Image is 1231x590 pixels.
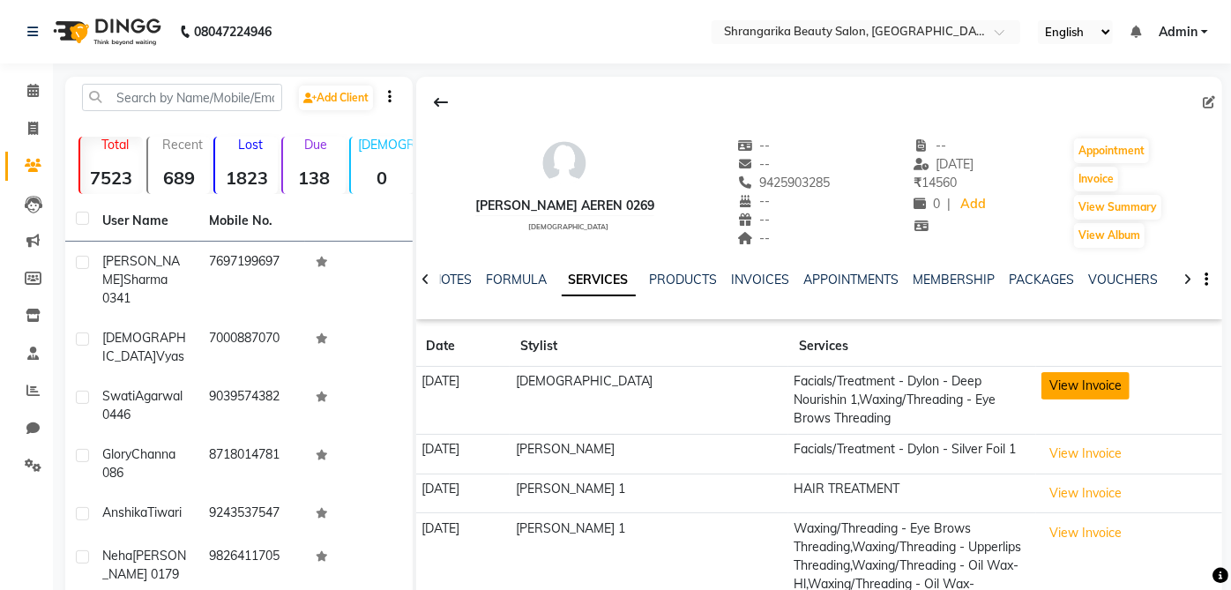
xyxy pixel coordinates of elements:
b: 08047224946 [194,7,272,56]
span: 9425903285 [737,175,831,190]
a: NOTES [433,272,473,288]
p: Due [287,137,346,153]
span: Glory [102,446,131,462]
a: Add Client [299,86,373,110]
a: PACKAGES [1010,272,1075,288]
button: Invoice [1074,167,1118,191]
td: [DEMOGRAPHIC_DATA] [510,367,788,435]
img: logo [45,7,166,56]
a: VOUCHERS [1089,272,1159,288]
a: APPOINTMENTS [804,272,899,288]
a: PRODUCTS [650,272,718,288]
span: [PERSON_NAME] [102,253,180,288]
th: Services [788,326,1036,367]
td: 7000887070 [198,318,305,377]
a: SERVICES [562,265,636,296]
span: Tiwari [147,504,182,520]
span: | [947,195,951,213]
td: HAIR TREATMENT [788,474,1036,513]
strong: 1823 [215,167,278,189]
td: 7697199697 [198,242,305,318]
p: Lost [222,137,278,153]
span: -- [737,212,771,228]
a: Add [958,192,989,217]
td: 9039574382 [198,377,305,435]
img: avatar [538,137,591,190]
th: Date [416,326,511,367]
th: Mobile No. [198,201,305,242]
span: Swati [102,388,135,404]
td: [DATE] [416,434,511,474]
strong: 0 [351,167,414,189]
span: Channa 086 [102,446,175,481]
span: Admin [1159,23,1197,41]
span: Neha [102,548,132,564]
td: [PERSON_NAME] [510,434,788,474]
a: INVOICES [732,272,790,288]
span: -- [737,138,771,153]
span: [DEMOGRAPHIC_DATA] [102,330,186,364]
span: [DEMOGRAPHIC_DATA] [528,222,608,231]
td: 9243537547 [198,493,305,536]
td: [PERSON_NAME] 1 [510,474,788,513]
input: Search by Name/Mobile/Email/Code [82,84,282,111]
strong: 7523 [80,167,143,189]
button: View Invoice [1041,372,1130,400]
div: [PERSON_NAME] Aeren 0269 [475,197,654,215]
button: View Summary [1074,195,1161,220]
span: -- [737,156,771,172]
span: Anshika [102,504,147,520]
td: Facials/Treatment - Dylon - Deep Nourishin 1,Waxing/Threading - Eye Brows Threading [788,367,1036,435]
th: User Name [92,201,198,242]
span: Sharma 0341 [102,272,168,306]
p: Recent [155,137,211,153]
button: View Invoice [1041,440,1130,467]
span: ₹ [914,175,921,190]
a: MEMBERSHIP [914,272,996,288]
span: 0 [914,196,940,212]
span: 14560 [914,175,957,190]
span: -- [914,138,947,153]
button: Appointment [1074,138,1149,163]
span: -- [737,230,771,246]
strong: 689 [148,167,211,189]
th: Stylist [510,326,788,367]
span: -- [737,193,771,209]
strong: 138 [283,167,346,189]
td: Facials/Treatment - Dylon - Silver Foil 1 [788,434,1036,474]
a: FORMULA [487,272,548,288]
button: View Album [1074,223,1145,248]
div: Back to Client [423,86,460,119]
td: [DATE] [416,474,511,513]
td: 8718014781 [198,435,305,493]
button: View Invoice [1041,519,1130,547]
button: View Invoice [1041,480,1130,507]
td: [DATE] [416,367,511,435]
span: vyas [156,348,184,364]
p: [DEMOGRAPHIC_DATA] [358,137,414,153]
span: [DATE] [914,156,974,172]
span: [PERSON_NAME] 0179 [102,548,186,582]
span: Agarwal 0446 [102,388,183,422]
p: Total [87,137,143,153]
